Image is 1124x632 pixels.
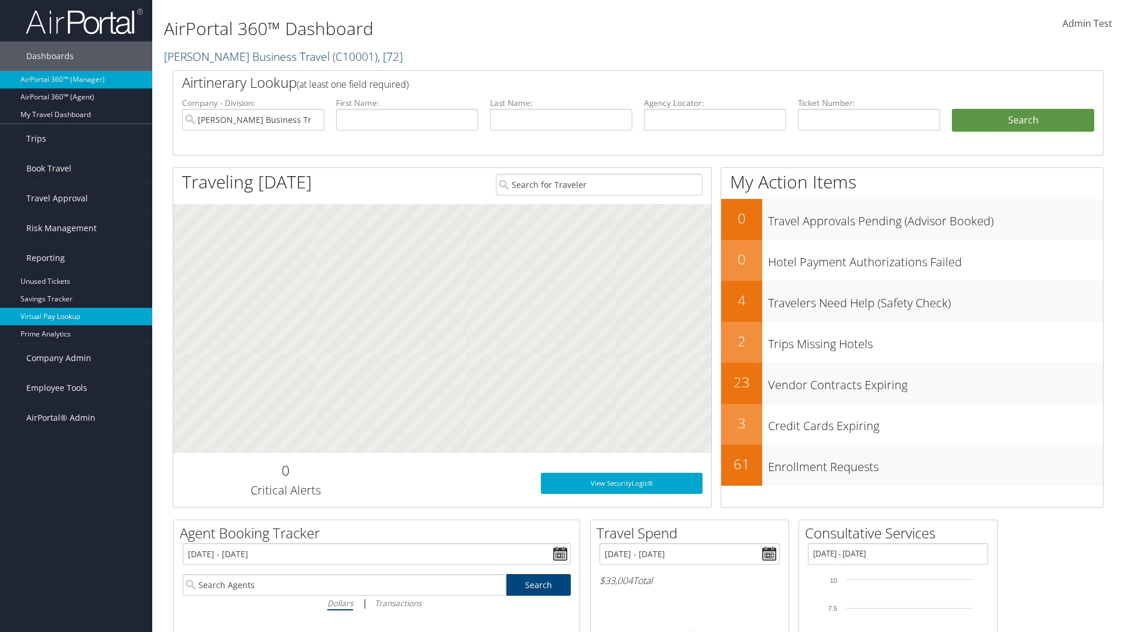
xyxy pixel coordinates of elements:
[164,49,403,64] a: [PERSON_NAME] Business Travel
[721,281,1103,322] a: 4Travelers Need Help (Safety Check)
[182,482,389,499] h3: Critical Alerts
[26,154,71,183] span: Book Travel
[768,248,1103,270] h3: Hotel Payment Authorizations Failed
[327,597,353,609] i: Dollars
[378,49,403,64] span: , [ 72 ]
[26,184,88,213] span: Travel Approval
[182,170,312,194] h1: Traveling [DATE]
[721,404,1103,445] a: 3Credit Cards Expiring
[333,49,378,64] span: ( C10001 )
[768,453,1103,475] h3: Enrollment Requests
[336,97,478,109] label: First Name:
[183,596,571,610] div: |
[1063,17,1112,30] span: Admin Test
[541,473,702,494] a: View SecurityLogic®
[26,344,91,373] span: Company Admin
[721,372,762,392] h2: 23
[26,124,46,153] span: Trips
[506,574,571,596] a: Search
[768,289,1103,311] h3: Travelers Need Help (Safety Check)
[721,322,1103,363] a: 2Trips Missing Hotels
[496,174,702,195] input: Search for Traveler
[721,249,762,269] h2: 0
[26,403,95,432] span: AirPortal® Admin
[721,363,1103,404] a: 23Vendor Contracts Expiring
[721,290,762,310] h2: 4
[768,371,1103,393] h3: Vendor Contracts Expiring
[182,97,324,109] label: Company - Division:
[721,170,1103,194] h1: My Action Items
[597,523,789,543] h2: Travel Spend
[599,574,780,587] h6: Total
[721,331,762,351] h2: 2
[798,97,940,109] label: Ticket Number:
[26,214,97,243] span: Risk Management
[180,523,580,543] h2: Agent Booking Tracker
[721,199,1103,240] a: 0Travel Approvals Pending (Advisor Booked)
[721,240,1103,281] a: 0Hotel Payment Authorizations Failed
[26,243,65,273] span: Reporting
[182,73,1017,92] h2: Airtinerary Lookup
[182,461,389,480] h2: 0
[375,597,421,609] i: Transactions
[644,97,786,109] label: Agency Locator:
[830,577,837,584] tspan: 10
[952,109,1094,132] button: Search
[183,574,506,596] input: Search Agents
[805,523,997,543] h2: Consultative Services
[828,605,837,612] tspan: 7.5
[26,42,74,71] span: Dashboards
[721,413,762,433] h2: 3
[1063,6,1112,42] a: Admin Test
[599,574,633,587] span: $33,004
[721,208,762,228] h2: 0
[721,445,1103,486] a: 61Enrollment Requests
[721,454,762,474] h2: 61
[768,412,1103,434] h3: Credit Cards Expiring
[164,16,796,41] h1: AirPortal 360™ Dashboard
[26,8,143,35] img: airportal-logo.png
[297,78,409,91] span: (at least one field required)
[26,373,87,403] span: Employee Tools
[490,97,632,109] label: Last Name:
[768,330,1103,352] h3: Trips Missing Hotels
[768,207,1103,229] h3: Travel Approvals Pending (Advisor Booked)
